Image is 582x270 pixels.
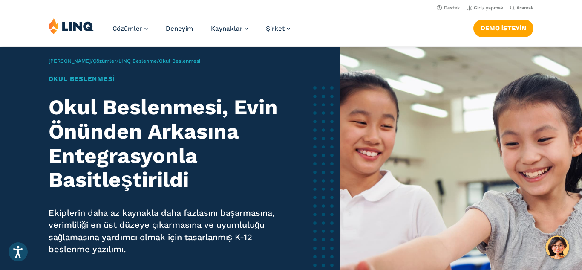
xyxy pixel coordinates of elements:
[545,235,569,259] button: Merhaba, bir sorunuz mu var? Sohbet edelim.
[112,18,290,46] nav: Birincil Gezinme
[116,58,118,64] font: /
[49,208,274,255] font: Ekiplerin daha az kaynakla daha fazlasını başarmasına, verimliliği en üst düzeye çıkarmasına ve u...
[481,24,526,32] font: Demo İsteyin
[49,95,278,192] font: Okul Beslenmesi, Evin Önünden Arkasına Entegrasyonla Basitleştirildi
[516,5,533,11] font: Aramak
[437,5,460,11] a: Destek
[467,5,504,11] a: Giriş yapmak
[266,25,285,32] font: Şirket
[473,20,533,37] a: Demo İsteyin
[49,75,115,83] font: Okul Beslenmesi
[473,18,533,37] nav: Düğme Gezintisi
[112,25,142,32] font: Çözümler
[157,58,159,64] font: /
[474,5,504,11] font: Giriş yapmak
[211,25,248,32] a: Kaynaklar
[49,18,94,34] img: LINQ | K‑12 Yazılımı
[266,25,290,32] a: Şirket
[118,58,157,64] a: LINQ Beslenme
[93,58,116,64] a: Çözümler
[159,58,200,64] font: Okul Beslenmesi
[166,25,193,32] a: Deneyim
[49,58,91,64] a: [PERSON_NAME]
[444,5,460,11] font: Destek
[211,25,242,32] font: Kaynaklar
[91,58,93,64] font: /
[112,25,148,32] a: Çözümler
[510,5,533,11] button: Arama Çubuğunu Aç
